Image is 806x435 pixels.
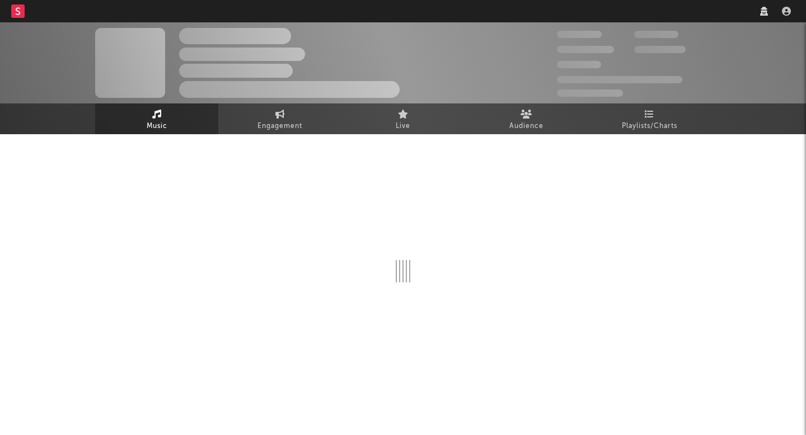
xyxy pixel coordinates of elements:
a: Live [341,103,465,134]
span: Playlists/Charts [622,120,677,133]
span: Audience [509,120,543,133]
a: Audience [465,103,588,134]
a: Playlists/Charts [588,103,711,134]
a: Engagement [218,103,341,134]
span: Jump Score: 85.0 [557,89,623,97]
a: Music [95,103,218,134]
span: 300,000 [557,31,602,38]
span: Live [396,120,410,133]
span: 100,000 [557,61,601,68]
span: Music [147,120,167,133]
span: Engagement [257,120,302,133]
span: 100,000 [634,31,678,38]
span: 1,000,000 [634,46,686,53]
span: 50,000,000 Monthly Listeners [557,76,682,83]
span: 50,000,000 [557,46,614,53]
